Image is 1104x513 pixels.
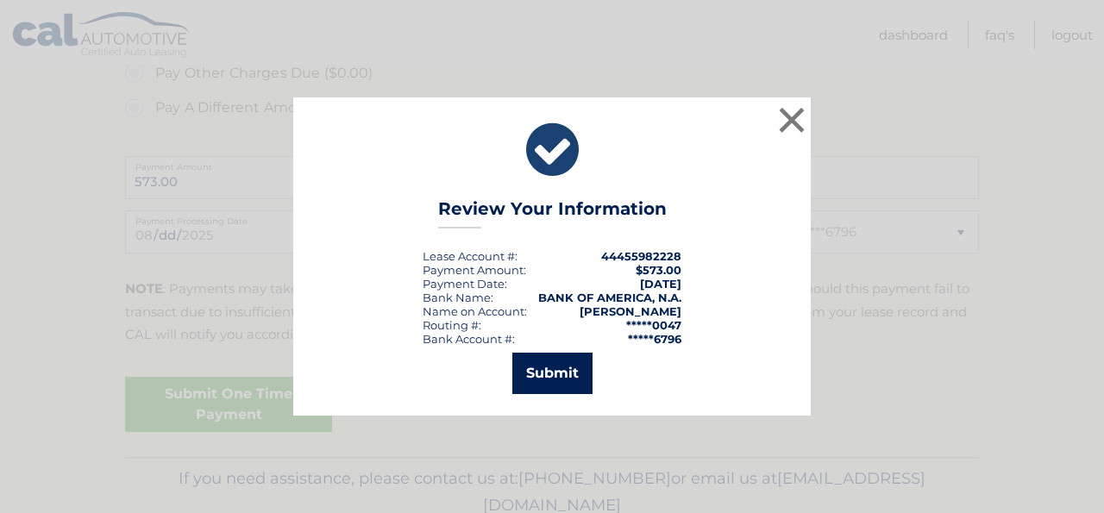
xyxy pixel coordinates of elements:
[438,198,667,228] h3: Review Your Information
[538,291,681,304] strong: BANK OF AMERICA, N.A.
[601,249,681,263] strong: 44455982228
[640,277,681,291] span: [DATE]
[423,277,505,291] span: Payment Date
[636,263,681,277] span: $573.00
[423,249,517,263] div: Lease Account #:
[423,304,527,318] div: Name on Account:
[580,304,681,318] strong: [PERSON_NAME]
[423,277,507,291] div: :
[423,263,526,277] div: Payment Amount:
[775,103,809,137] button: ×
[423,318,481,332] div: Routing #:
[423,291,493,304] div: Bank Name:
[423,332,515,346] div: Bank Account #:
[512,353,593,394] button: Submit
